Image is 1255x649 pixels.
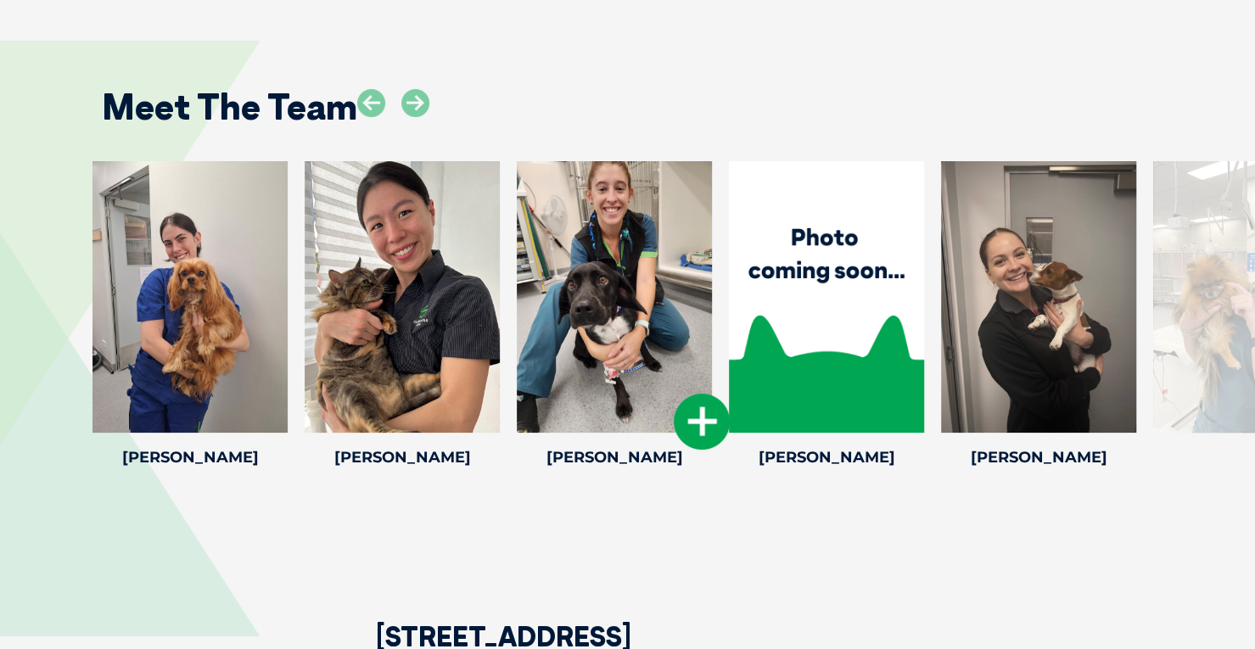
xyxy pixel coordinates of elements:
[305,450,500,465] h4: [PERSON_NAME]
[729,450,924,465] h4: [PERSON_NAME]
[941,450,1136,465] h4: [PERSON_NAME]
[517,450,712,465] h4: [PERSON_NAME]
[102,89,357,125] h2: Meet The Team
[92,450,288,465] h4: [PERSON_NAME]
